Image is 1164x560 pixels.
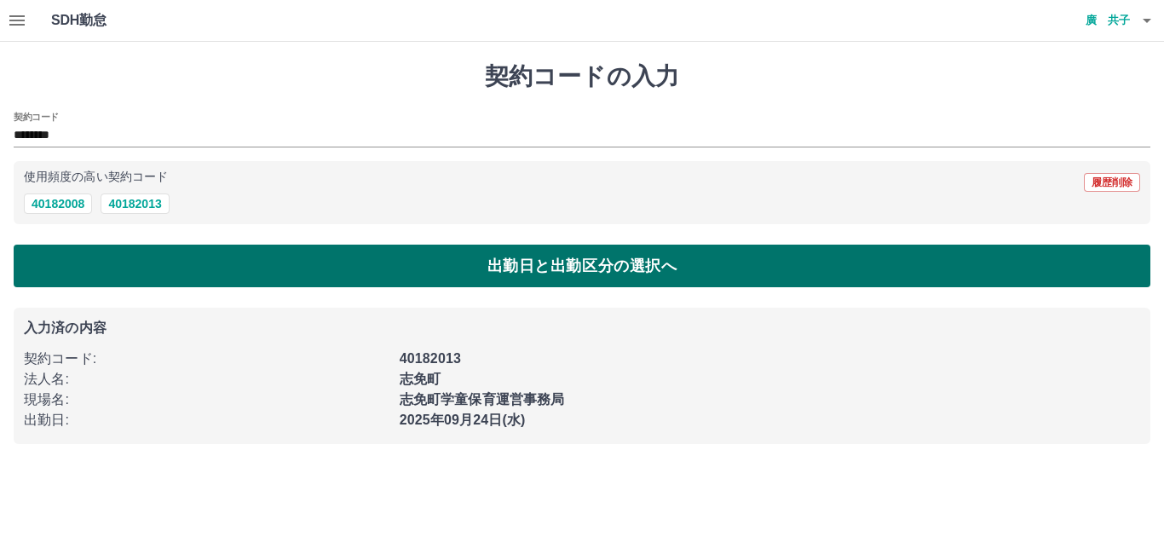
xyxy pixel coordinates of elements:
b: 40182013 [400,351,461,366]
p: 出勤日 : [24,410,389,430]
h1: 契約コードの入力 [14,62,1150,91]
p: 現場名 : [24,390,389,410]
b: 2025年09月24日(水) [400,413,526,427]
p: 使用頻度の高い契約コード [24,171,168,183]
button: 履歴削除 [1084,173,1140,192]
p: 契約コード : [24,349,389,369]
p: 法人名 : [24,369,389,390]
p: 入力済の内容 [24,321,1140,335]
h2: 契約コード [14,110,59,124]
b: 志免町 [400,372,441,386]
button: 40182013 [101,193,169,214]
button: 40182008 [24,193,92,214]
button: 出勤日と出勤区分の選択へ [14,245,1150,287]
b: 志免町学童保育運営事務局 [400,392,565,407]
